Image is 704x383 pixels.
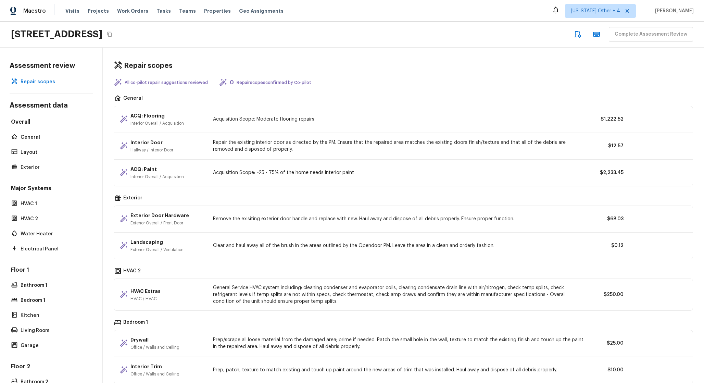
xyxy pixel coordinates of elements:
[571,8,620,14] span: [US_STATE] Other + 4
[21,164,89,171] p: Exterior
[593,291,624,298] p: $250.00
[130,288,161,295] p: HVAC Extras
[21,297,89,304] p: Bedroom 1
[213,284,584,305] p: General Service HVAC system including: cleaning condenser and evaporator coils, clearing condensa...
[123,268,141,276] p: HVAC 2
[130,239,184,246] p: Landscaping
[10,101,93,111] h4: Assessment data
[652,8,694,14] span: [PERSON_NAME]
[21,342,89,349] p: Garage
[213,242,584,249] p: Clear and haul away all of the brush in the areas outlined by the Opendoor PM. Leave the area in ...
[130,112,184,119] p: ACQ: Flooring
[130,345,179,350] p: Office / Walls and Ceiling
[593,116,624,123] p: $1,222.52
[10,266,93,275] h5: Floor 1
[130,220,189,226] p: Exterior Overall / Front Door
[105,30,114,39] button: Copy Address
[130,212,189,219] p: Exterior Door Hardware
[21,327,89,334] p: Living Room
[21,149,89,156] p: Layout
[123,319,148,327] p: Bedroom 1
[130,371,179,377] p: Office / Walls and Ceiling
[593,215,624,222] p: $68.03
[88,8,109,14] span: Projects
[593,169,624,176] p: $2,233.45
[21,200,89,207] p: HVAC 1
[204,8,231,14] span: Properties
[130,121,184,126] p: Interior Overall / Acquisition
[130,166,184,173] p: ACQ: Paint
[123,95,143,103] p: General
[237,80,311,85] p: Repair scopes confirmed by Co-pilot
[130,296,161,301] p: HVAC / HVAC
[130,247,184,252] p: Exterior Overall / Ventilation
[21,231,89,237] p: Water Heater
[593,143,624,149] p: $12.57
[179,8,196,14] span: Teams
[10,363,93,372] h5: Floor 2
[239,8,284,14] span: Geo Assignments
[130,174,184,180] p: Interior Overall / Acquisition
[21,134,89,141] p: General
[130,147,173,153] p: Hallway / Interior Door
[23,8,46,14] span: Maestro
[21,78,89,85] p: Repair scopes
[213,367,584,373] p: Prep, patch, texture to match existing and touch up paint around the new areas of trim that was i...
[21,312,89,319] p: Kitchen
[21,215,89,222] p: HVAC 2
[117,8,148,14] span: Work Orders
[10,185,93,194] h5: Major Systems
[213,139,584,153] p: Repair the existing interior door as directed by the PM. Ensure that the repaired area matches th...
[21,282,89,289] p: Bathroom 1
[125,80,208,85] p: All co-pilot repair suggestions reviewed
[10,118,93,127] h5: Overall
[156,9,171,13] span: Tasks
[10,61,93,70] h4: Assessment review
[21,246,89,252] p: Electrical Panel
[213,336,584,350] p: Prep/scrape all loose material from the damaged area; prime if needed. Patch the small hole in th...
[593,367,624,373] p: $10.00
[130,363,179,370] p: Interior Trim
[593,242,624,249] p: $0.12
[130,139,173,146] p: Interior Door
[11,28,102,40] h2: [STREET_ADDRESS]
[593,340,624,347] p: $25.00
[230,79,234,86] h5: 0
[130,336,179,343] p: Drywall
[213,116,584,123] p: Acquisition Scope: Moderate flooring repairs
[123,195,142,203] p: Exterior
[124,61,173,70] h4: Repair scopes
[213,169,584,176] p: Acquisition Scope: ~25 - 75% of the home needs interior paint
[65,8,79,14] span: Visits
[213,215,584,222] p: Remove the exisiting exterior door handle and replace with new. Haul away and dispose of all debr...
